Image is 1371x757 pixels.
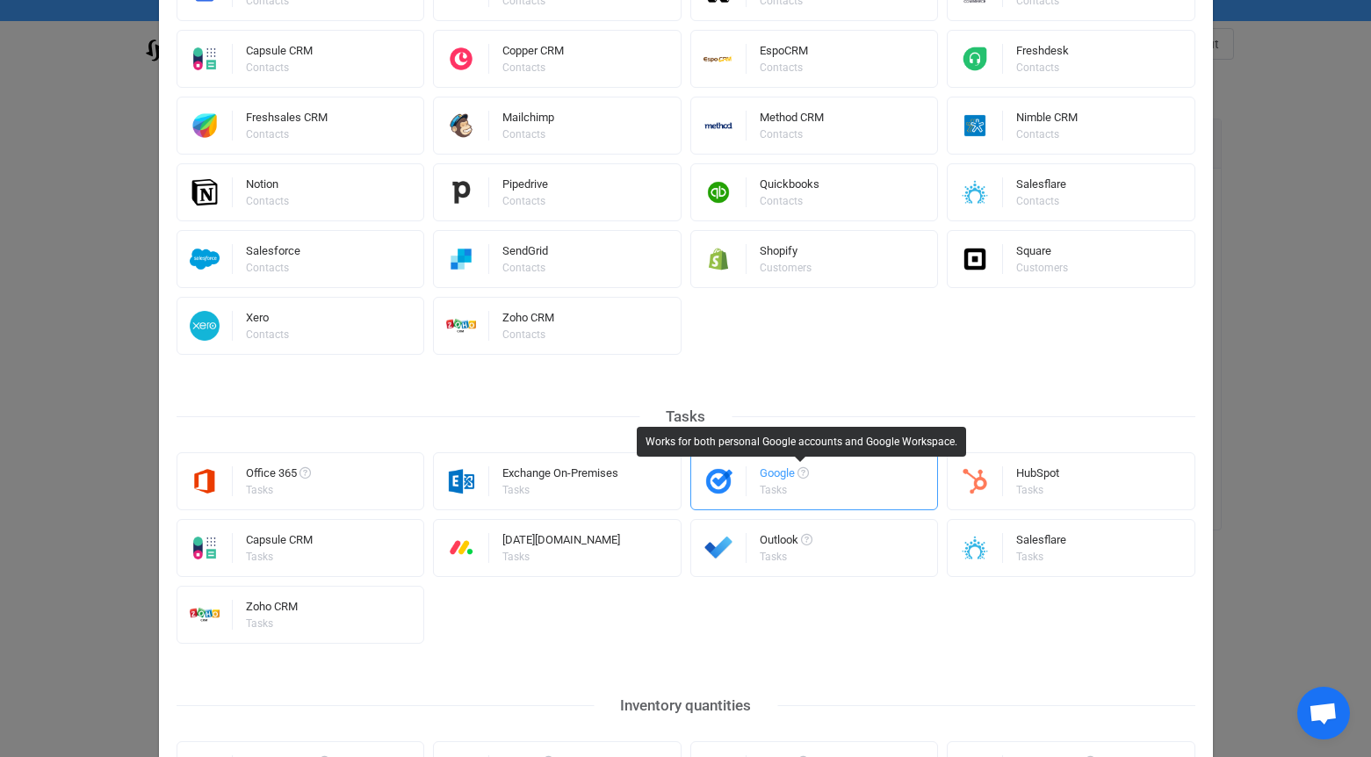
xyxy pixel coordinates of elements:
div: Contacts [1016,129,1075,140]
div: Contacts [246,329,289,340]
div: Copper CRM [502,45,564,62]
img: methodcrm.png [691,111,747,141]
img: nimble.png [948,111,1003,141]
div: Method CRM [760,112,824,129]
div: Zoho CRM [502,312,554,329]
div: Square [1016,245,1071,263]
div: Contacts [502,196,545,206]
img: freshdesk.png [948,44,1003,74]
img: notion.png [177,177,233,207]
div: Tasks [246,618,295,629]
div: Contacts [502,62,561,73]
img: salesflare.png [948,177,1003,207]
div: Contacts [502,263,545,273]
div: Contacts [502,129,552,140]
div: Salesflare [1016,534,1066,552]
div: Notion [246,178,292,196]
img: copper.png [434,44,489,74]
div: Contacts [246,129,325,140]
img: pipedrive.png [434,177,489,207]
div: Xero [246,312,292,329]
div: HubSpot [1016,467,1059,485]
div: Salesflare [1016,178,1066,196]
div: Works for both personal Google accounts and Google Workspace. [646,436,957,448]
div: Mailchimp [502,112,554,129]
img: salesflare.png [948,533,1003,563]
img: freshworks.png [177,111,233,141]
img: zoho-crm.png [177,600,233,630]
div: [DATE][DOMAIN_NAME] [502,534,620,552]
div: Contacts [1016,196,1064,206]
div: Tasks [1016,485,1057,495]
div: Contacts [760,129,821,140]
div: Contacts [246,62,310,73]
img: monday.png [434,533,489,563]
div: Exchange On-Premises [502,467,618,485]
img: google-tasks.png [691,466,747,496]
div: Outlook [760,534,812,552]
img: capsule.png [177,44,233,74]
img: microsoft365.png [177,466,233,496]
div: Tasks [639,403,732,430]
div: Capsule CRM [246,534,313,552]
img: quickbooks.png [691,177,747,207]
img: exchange.png [434,466,489,496]
img: salesforce.png [177,244,233,274]
div: Freshdesk [1016,45,1069,62]
div: Salesforce [246,245,300,263]
div: Pipedrive [502,178,548,196]
img: microsoft-todo.png [691,533,747,563]
div: Quickbooks [760,178,819,196]
div: Customers [1016,263,1068,273]
div: Google [760,467,809,485]
div: Office 365 [246,467,311,485]
div: Tasks [1016,552,1064,562]
div: Tasks [246,485,308,495]
div: Contacts [246,196,289,206]
div: Contacts [502,329,552,340]
div: Tasks [246,552,310,562]
div: EspoCRM [760,45,808,62]
img: mailchimp.png [434,111,489,141]
div: Nimble CRM [1016,112,1078,129]
div: Contacts [246,263,298,273]
div: Contacts [760,62,805,73]
img: shopify.png [691,244,747,274]
div: Contacts [1016,62,1066,73]
img: xero.png [177,311,233,341]
img: espo-crm.png [691,44,747,74]
div: Tasks [502,552,617,562]
div: SendGrid [502,245,548,263]
div: Freshsales CRM [246,112,328,129]
img: square.png [948,244,1003,274]
div: Tasks [760,552,810,562]
div: Inventory quantities [594,692,777,719]
img: zoho-crm.png [434,311,489,341]
img: sendgrid.png [434,244,489,274]
div: Shopify [760,245,814,263]
img: hubspot.png [948,466,1003,496]
div: Capsule CRM [246,45,313,62]
div: Contacts [760,196,817,206]
div: Tasks [760,485,806,495]
a: Open chat [1297,687,1350,739]
img: capsule.png [177,533,233,563]
div: Zoho CRM [246,601,298,618]
div: Tasks [502,485,616,495]
div: Customers [760,263,812,273]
